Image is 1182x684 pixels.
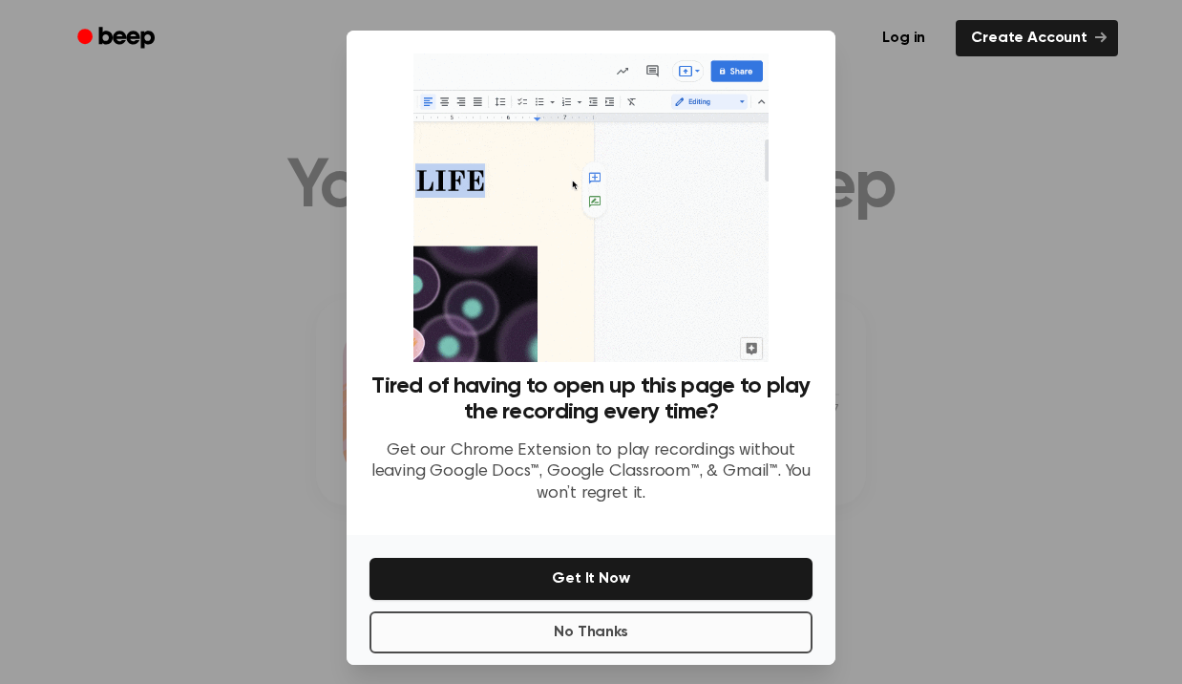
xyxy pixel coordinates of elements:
p: Get our Chrome Extension to play recordings without leaving Google Docs™, Google Classroom™, & Gm... [369,440,813,505]
a: Beep [64,20,172,57]
button: Get It Now [369,558,813,600]
a: Log in [863,16,944,60]
a: Create Account [956,20,1118,56]
img: Beep extension in action [413,53,768,362]
button: No Thanks [369,611,813,653]
h3: Tired of having to open up this page to play the recording every time? [369,374,813,425]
